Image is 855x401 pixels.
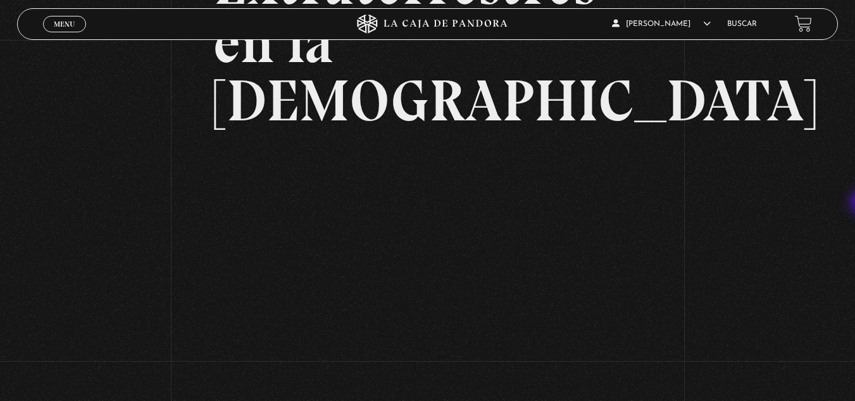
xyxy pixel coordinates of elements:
[49,30,79,39] span: Cerrar
[612,20,711,28] span: [PERSON_NAME]
[727,20,757,28] a: Buscar
[54,20,75,28] span: Menu
[795,15,812,32] a: View your shopping cart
